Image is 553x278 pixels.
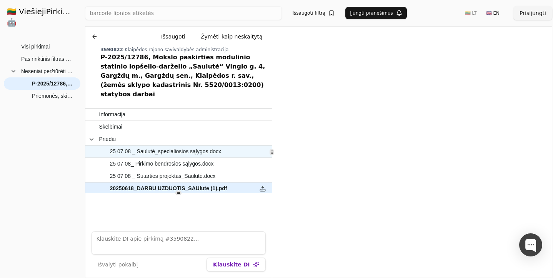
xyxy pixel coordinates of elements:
[101,47,123,52] span: 3590822
[195,30,269,44] button: Žymėti kaip neskaitytą
[21,41,50,52] span: Visi pirkimai
[99,109,125,120] span: Informacija
[101,53,269,99] div: P-2025/12786, Mokslo paskirties modulinio statinio lopšelio-darželio „Saulutė“ Vingio g. 4, Gargž...
[99,121,123,132] span: Skelbimai
[101,47,269,53] div: -
[99,134,116,145] span: Priedai
[32,90,73,102] span: Priemonės, skirtos valymo, dezinfekcijos, sterilizacijos procesui ir kontrolei (Nr. 9746-2)
[85,6,282,20] input: Greita paieška...
[345,7,407,19] button: Įjungti pranešimus
[110,146,222,157] span: 25 07 08 _ Saulutė_specialiosios sąlygos.docx
[481,7,504,19] button: 🇬🇧 EN
[207,258,265,271] button: Klauskite DI
[125,47,228,52] span: Klaipėdos rajono savivaldybės administracija
[110,158,214,169] span: 25 07 08_ Pirkimo bendrosios sąlygos.docx
[110,171,216,182] span: 25 07 08 _ Sutarties projektas_Saulutė.docx
[21,65,73,77] span: Neseniai peržiūrėti pirkimai
[21,53,73,65] span: Pasirinktinis filtras (15)
[155,30,192,44] button: Išsaugoti
[110,183,227,194] span: 20250618_DARBU UZDUOTIS_SAUlute (1).pdf
[32,78,73,89] span: P-2025/12786, Mokslo paskirties modulinio statinio lopšelio-darželio „Saulutė“ Vingio g. 4, Gargž...
[288,7,340,19] button: Išsaugoti filtrą
[513,6,552,20] button: Prisijungti
[77,7,89,16] strong: .AI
